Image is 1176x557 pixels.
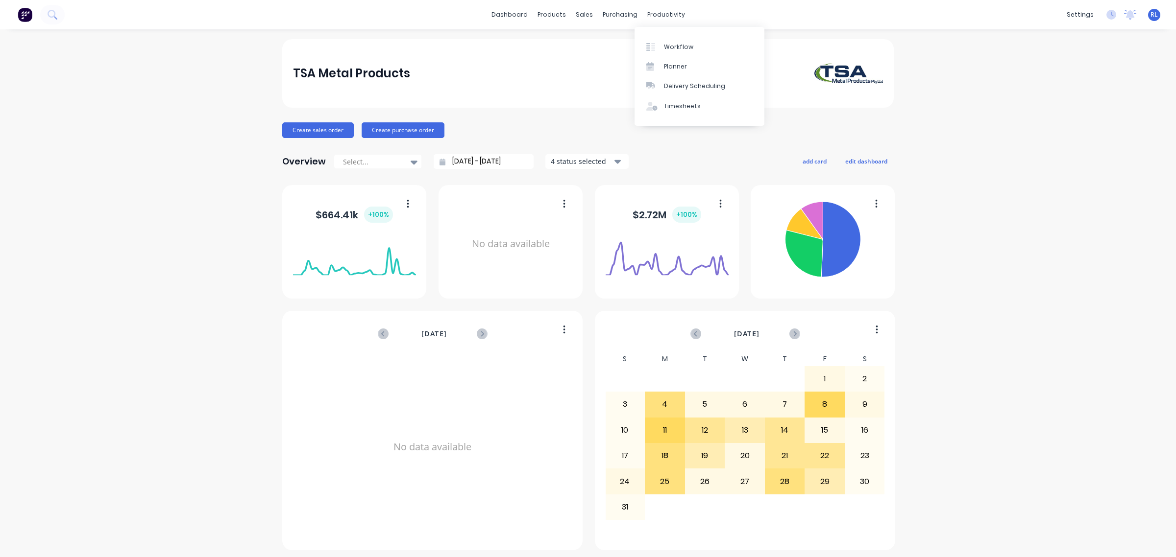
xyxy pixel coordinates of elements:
div: productivity [642,7,690,22]
div: products [533,7,571,22]
div: TSA Metal Products [293,64,410,83]
div: Timesheets [664,102,701,111]
div: S [605,352,645,366]
div: No data available [293,352,572,542]
button: Create purchase order [362,122,444,138]
div: 14 [765,418,805,442]
div: 5 [686,392,725,417]
img: TSA Metal Products [814,63,883,84]
div: 25 [645,469,685,493]
div: 10 [606,418,645,442]
div: 21 [765,443,805,468]
span: [DATE] [734,328,759,339]
div: 15 [805,418,844,442]
div: Workflow [664,43,693,51]
a: Timesheets [635,96,764,116]
div: + 100 % [672,207,701,223]
button: 4 status selected [545,154,629,169]
div: 28 [765,469,805,493]
div: No data available [449,198,572,290]
div: 24 [606,469,645,493]
div: Delivery Scheduling [664,82,725,91]
div: T [765,352,805,366]
div: 17 [606,443,645,468]
div: 13 [725,418,764,442]
div: 23 [845,443,884,468]
div: 16 [845,418,884,442]
button: Create sales order [282,122,354,138]
span: [DATE] [421,328,447,339]
div: Planner [664,62,687,71]
div: 2 [845,367,884,391]
div: 6 [725,392,764,417]
div: settings [1062,7,1099,22]
div: Overview [282,152,326,171]
div: 1 [805,367,844,391]
div: 20 [725,443,764,468]
div: 22 [805,443,844,468]
div: + 100 % [364,207,393,223]
div: $ 2.72M [633,207,701,223]
div: 12 [686,418,725,442]
div: 27 [725,469,764,493]
div: 8 [805,392,844,417]
div: 31 [606,495,645,519]
div: 30 [845,469,884,493]
img: Factory [18,7,32,22]
div: sales [571,7,598,22]
a: Planner [635,57,764,76]
div: 11 [645,418,685,442]
button: edit dashboard [839,155,894,167]
div: 29 [805,469,844,493]
div: T [685,352,725,366]
div: 19 [686,443,725,468]
div: 7 [765,392,805,417]
div: $ 664.41k [316,207,393,223]
div: F [805,352,845,366]
button: add card [796,155,833,167]
a: Workflow [635,37,764,56]
a: Delivery Scheduling [635,76,764,96]
div: M [645,352,685,366]
div: S [845,352,885,366]
div: 9 [845,392,884,417]
div: 3 [606,392,645,417]
div: 4 [645,392,685,417]
div: purchasing [598,7,642,22]
div: 18 [645,443,685,468]
span: RL [1151,10,1158,19]
div: 26 [686,469,725,493]
a: dashboard [487,7,533,22]
div: 4 status selected [551,156,612,166]
div: W [725,352,765,366]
